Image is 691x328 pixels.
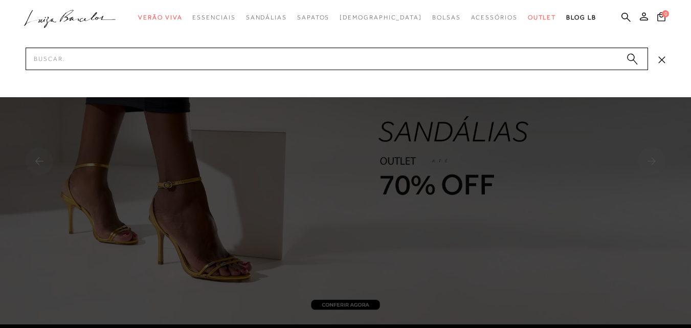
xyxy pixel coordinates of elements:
a: categoryNavScreenReaderText [192,8,235,27]
a: categoryNavScreenReaderText [528,8,556,27]
span: BLOG LB [566,14,596,21]
a: categoryNavScreenReaderText [138,8,182,27]
button: 0 [654,11,668,25]
a: categoryNavScreenReaderText [471,8,518,27]
input: Buscar. [26,48,648,70]
span: Verão Viva [138,14,182,21]
a: BLOG LB [566,8,596,27]
span: Outlet [528,14,556,21]
a: categoryNavScreenReaderText [297,8,329,27]
span: Sapatos [297,14,329,21]
span: Bolsas [432,14,461,21]
span: Acessórios [471,14,518,21]
a: categoryNavScreenReaderText [246,8,287,27]
a: categoryNavScreenReaderText [432,8,461,27]
span: Essenciais [192,14,235,21]
a: noSubCategoriesText [340,8,422,27]
span: 0 [662,10,669,17]
span: Sandálias [246,14,287,21]
span: [DEMOGRAPHIC_DATA] [340,14,422,21]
